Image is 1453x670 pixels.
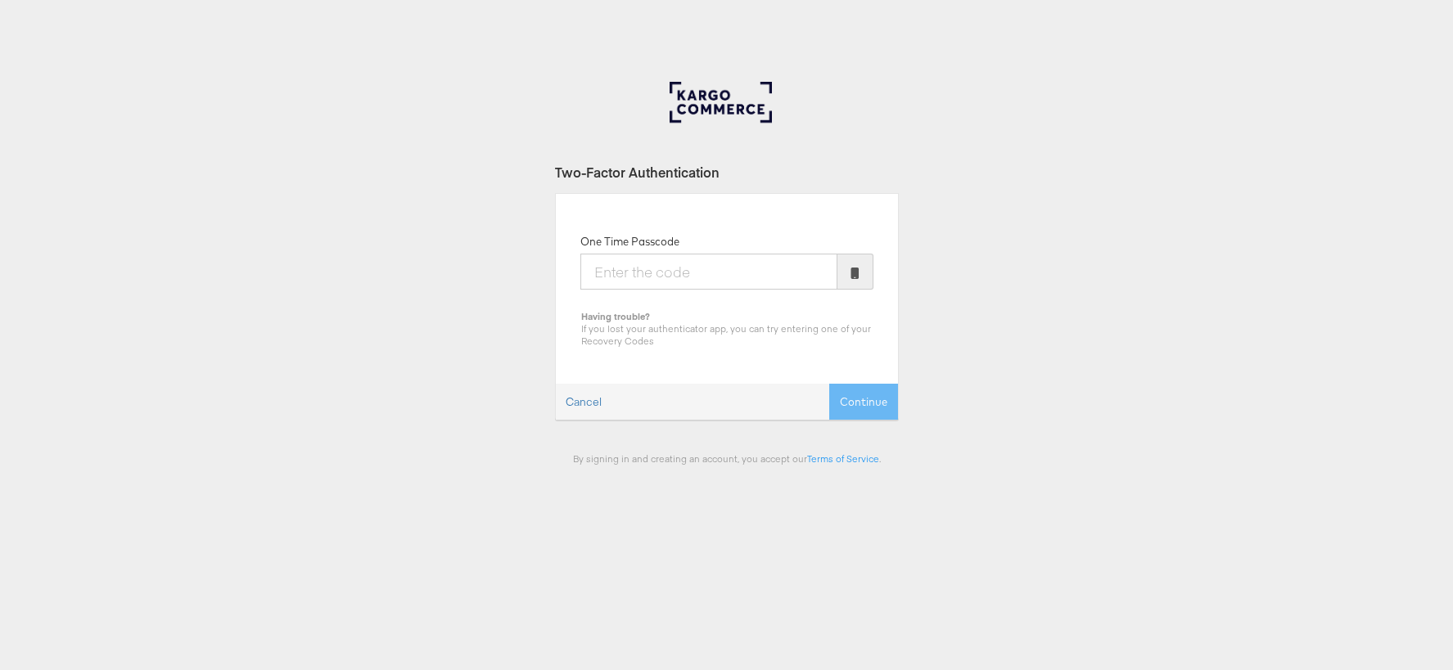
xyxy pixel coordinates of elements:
div: Two-Factor Authentication [555,163,899,182]
b: Having trouble? [581,310,650,322]
div: By signing in and creating an account, you accept our . [555,452,899,465]
label: One Time Passcode [580,234,679,250]
span: If you lost your authenticator app, you can try entering one of your Recovery Codes [581,322,871,347]
a: Terms of Service [807,452,879,465]
a: Cancel [556,384,611,420]
input: Enter the code [580,254,837,290]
